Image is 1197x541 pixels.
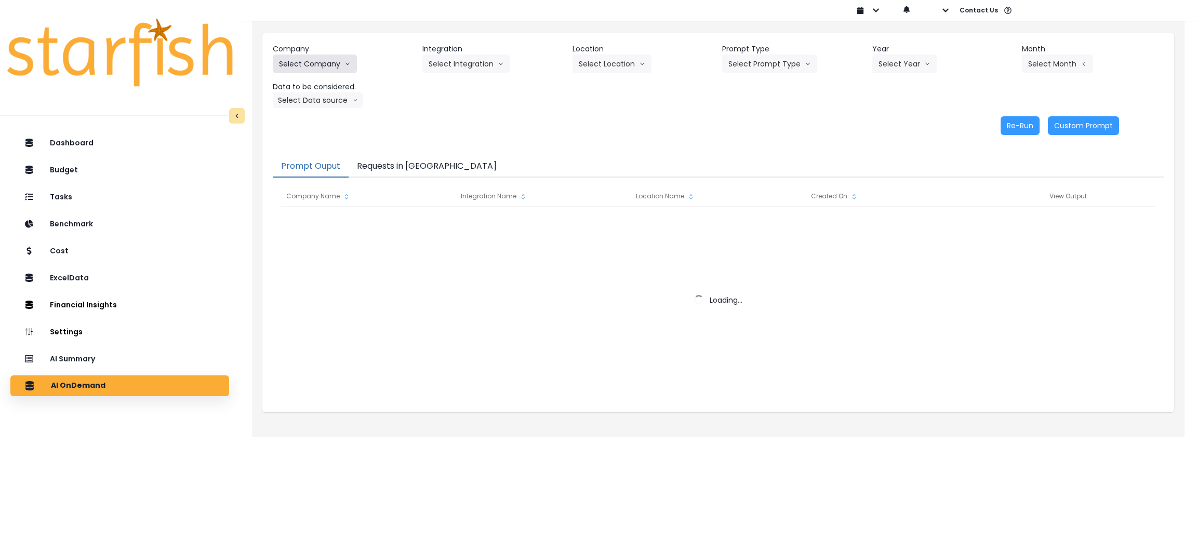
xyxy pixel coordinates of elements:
[10,213,229,234] button: Benchmark
[273,44,415,55] header: Company
[850,193,858,201] svg: sort
[631,186,805,207] div: Location Name
[10,132,229,153] button: Dashboard
[710,295,742,305] span: Loading...
[422,44,564,55] header: Integration
[50,193,72,201] p: Tasks
[344,59,351,69] svg: arrow down line
[722,44,864,55] header: Prompt Type
[51,381,105,390] p: AI OnDemand
[806,186,980,207] div: Created On
[273,156,349,178] button: Prompt Ouput
[50,274,89,282] p: ExcelData
[353,95,358,105] svg: arrow down line
[687,193,695,201] svg: sort
[50,166,78,174] p: Budget
[519,193,527,201] svg: sort
[639,59,645,69] svg: arrow down line
[10,348,229,369] button: AI Summary
[1048,116,1119,135] button: Custom Prompt
[281,186,456,207] div: Company Name
[349,156,505,178] button: Requests in [GEOGRAPHIC_DATA]
[1022,44,1164,55] header: Month
[805,59,811,69] svg: arrow down line
[10,321,229,342] button: Settings
[50,247,69,255] p: Cost
[273,55,357,73] button: Select Companyarrow down line
[1022,55,1093,73] button: Select Montharrow left line
[50,220,93,228] p: Benchmark
[50,139,94,147] p: Dashboard
[10,294,229,315] button: Financial Insights
[456,186,630,207] div: Integration Name
[50,355,95,363] p: AI Summary
[342,193,351,201] svg: sort
[872,55,937,73] button: Select Yeararrow down line
[573,55,651,73] button: Select Locationarrow down line
[10,375,229,396] button: AI OnDemand
[10,240,229,261] button: Cost
[422,55,510,73] button: Select Integrationarrow down line
[722,55,817,73] button: Select Prompt Typearrow down line
[1081,59,1087,69] svg: arrow left line
[924,59,930,69] svg: arrow down line
[872,44,1014,55] header: Year
[498,59,504,69] svg: arrow down line
[980,186,1155,207] div: View Output
[1001,116,1040,135] button: Re-Run
[10,186,229,207] button: Tasks
[10,159,229,180] button: Budget
[273,92,363,108] button: Select Data sourcearrow down line
[273,82,415,92] header: Data to be considered.
[10,267,229,288] button: ExcelData
[573,44,714,55] header: Location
